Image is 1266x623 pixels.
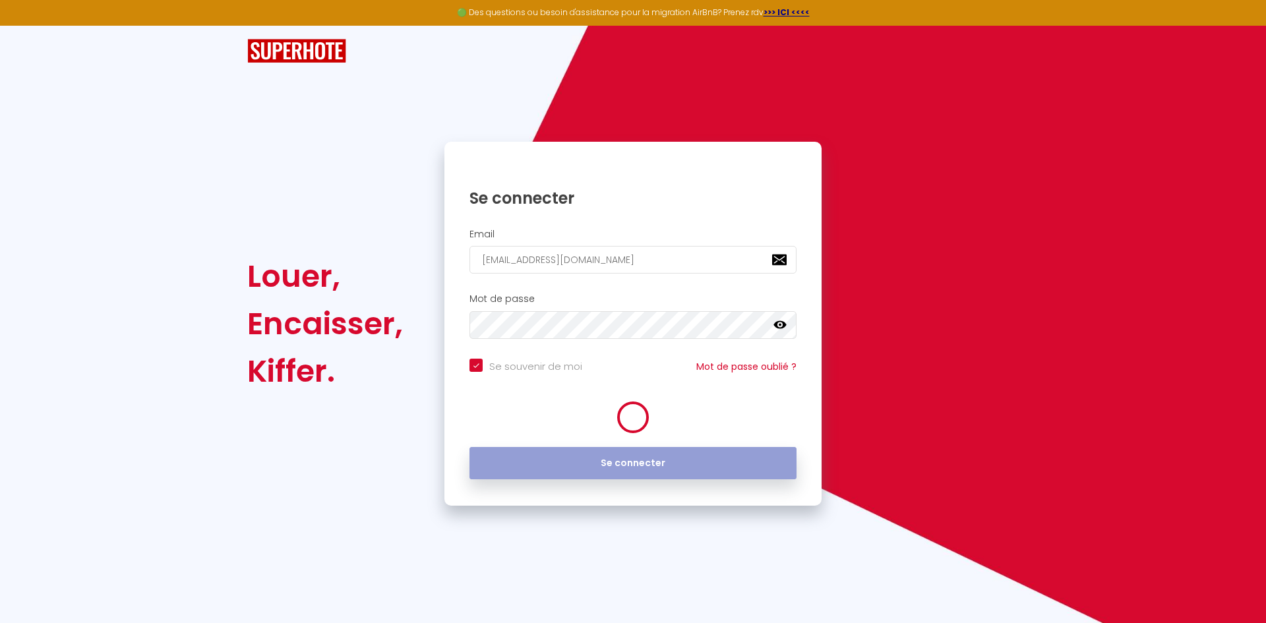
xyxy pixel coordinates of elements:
input: Ton Email [469,246,797,274]
img: SuperHote logo [247,39,346,63]
div: Encaisser, [247,300,403,347]
div: Kiffer. [247,347,403,395]
div: Louer, [247,252,403,300]
a: >>> ICI <<<< [764,7,810,18]
button: Se connecter [469,447,797,480]
a: Mot de passe oublié ? [696,360,797,373]
h1: Se connecter [469,188,797,208]
h2: Mot de passe [469,293,797,305]
h2: Email [469,229,797,240]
